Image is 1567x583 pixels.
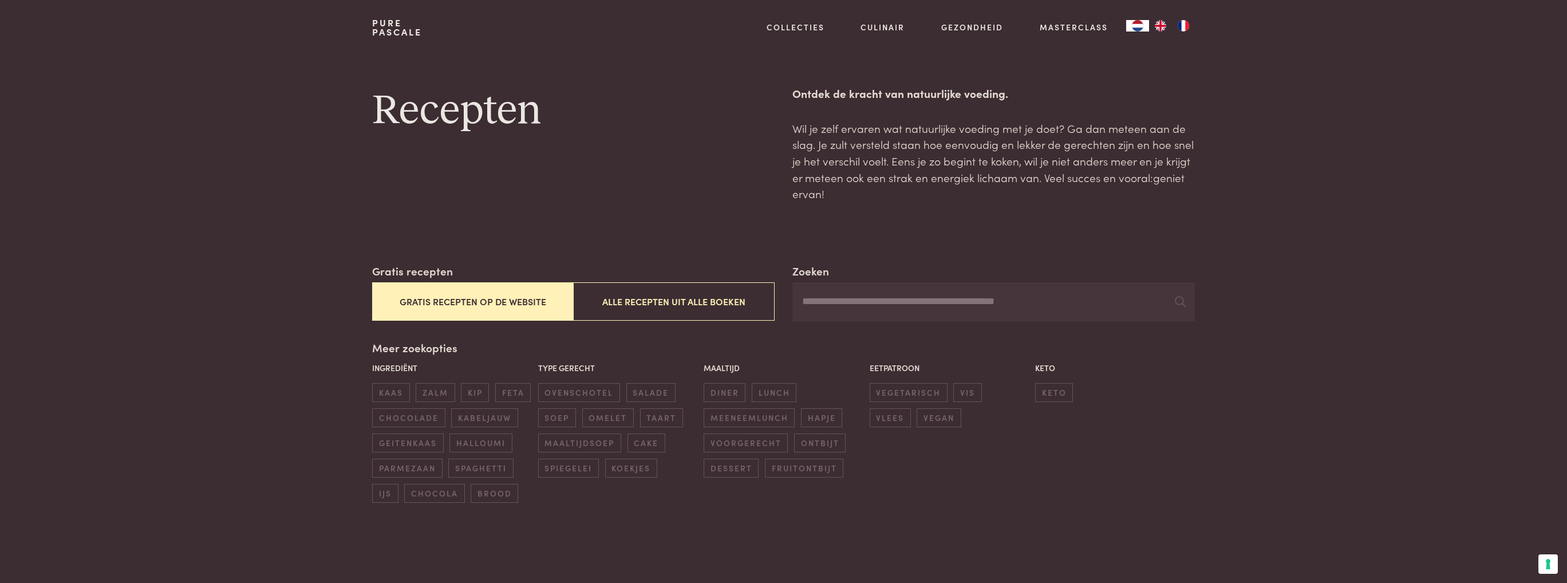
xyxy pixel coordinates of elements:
[372,263,453,279] label: Gratis recepten
[372,484,398,503] span: ijs
[582,408,634,427] span: omelet
[372,434,443,452] span: geitenkaas
[704,408,795,427] span: meeneemlunch
[1126,20,1149,31] a: NL
[1149,20,1172,31] a: EN
[1035,383,1073,402] span: keto
[1040,21,1108,33] a: Masterclass
[704,362,863,374] p: Maaltijd
[1538,554,1558,574] button: Uw voorkeuren voor toestemming voor trackingtechnologieën
[626,383,676,402] span: salade
[704,434,788,452] span: voorgerecht
[794,434,846,452] span: ontbijt
[792,120,1194,202] p: Wil je zelf ervaren wat natuurlijke voeding met je doet? Ga dan meteen aan de slag. Je zult verst...
[372,383,409,402] span: kaas
[941,21,1003,33] a: Gezondheid
[372,459,442,478] span: parmezaan
[627,434,665,452] span: cake
[870,362,1029,374] p: Eetpatroon
[704,383,745,402] span: diner
[792,85,1008,101] strong: Ontdek de kracht van natuurlijke voeding.
[605,459,657,478] span: koekjes
[1126,20,1195,31] aside: Language selected: Nederlands
[1126,20,1149,31] div: Language
[461,383,489,402] span: kip
[495,383,531,402] span: feta
[538,383,620,402] span: ovenschotel
[538,362,698,374] p: Type gerecht
[404,484,464,503] span: chocola
[573,282,774,321] button: Alle recepten uit alle boeken
[752,383,796,402] span: lunch
[801,408,842,427] span: hapje
[448,459,513,478] span: spaghetti
[953,383,981,402] span: vis
[372,282,573,321] button: Gratis recepten op de website
[372,408,445,427] span: chocolade
[870,383,948,402] span: vegetarisch
[416,383,455,402] span: zalm
[471,484,518,503] span: brood
[372,18,422,37] a: PurePascale
[1035,362,1195,374] p: Keto
[372,85,774,137] h1: Recepten
[792,263,829,279] label: Zoeken
[372,362,532,374] p: Ingrediënt
[640,408,683,427] span: taart
[451,408,518,427] span: kabeljauw
[538,434,621,452] span: maaltijdsoep
[767,21,824,33] a: Collecties
[917,408,961,427] span: vegan
[449,434,512,452] span: halloumi
[870,408,911,427] span: vlees
[538,408,576,427] span: soep
[704,459,759,478] span: dessert
[765,459,843,478] span: fruitontbijt
[1172,20,1195,31] a: FR
[538,459,599,478] span: spiegelei
[1149,20,1195,31] ul: Language list
[861,21,905,33] a: Culinair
